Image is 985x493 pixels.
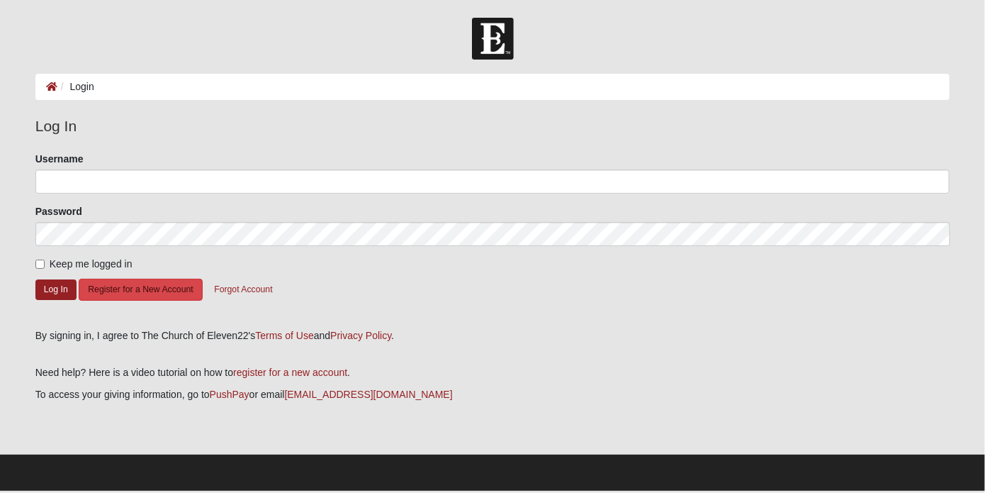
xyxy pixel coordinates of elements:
[79,279,202,301] button: Register for a New Account
[35,204,82,218] label: Password
[205,279,281,301] button: Forgot Account
[35,387,950,402] p: To access your giving information, go to or email
[50,258,133,270] span: Keep me logged in
[35,365,950,380] p: Need help? Here is a video tutorial on how to .
[35,260,45,269] input: Keep me logged in
[255,330,313,341] a: Terms of Use
[35,152,84,166] label: Username
[472,18,514,60] img: Church of Eleven22 Logo
[330,330,391,341] a: Privacy Policy
[210,389,249,400] a: PushPay
[35,115,950,138] legend: Log In
[35,328,950,343] div: By signing in, I agree to The Church of Eleven22's and .
[285,389,453,400] a: [EMAIL_ADDRESS][DOMAIN_NAME]
[233,367,347,378] a: register for a new account
[35,279,77,300] button: Log In
[57,79,94,94] li: Login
